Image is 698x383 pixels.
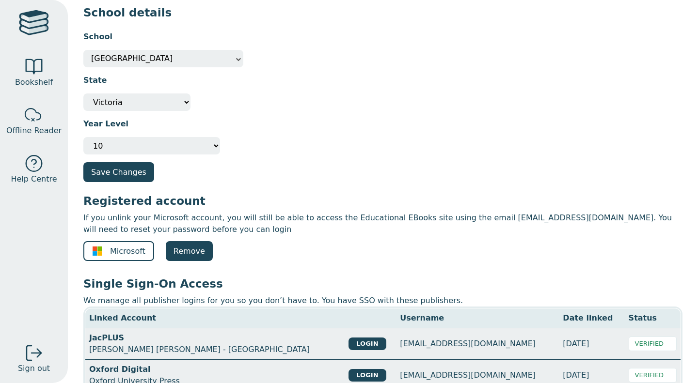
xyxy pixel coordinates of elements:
[349,337,386,350] button: LOGIN
[83,31,112,43] label: School
[89,333,124,342] strong: JacPLUS
[629,337,677,351] div: VERIFIED
[18,363,50,374] span: Sign out
[83,118,128,130] label: Year Level
[629,368,677,383] div: VERIFIED
[83,162,154,182] button: Save Changes
[625,308,681,328] th: Status
[83,212,682,235] p: If you unlink your Microsoft account, you will still be able to access the Educational EBooks sit...
[15,77,53,88] span: Bookshelf
[396,328,559,360] td: [EMAIL_ADDRESS][DOMAIN_NAME]
[559,308,624,328] th: Date linked
[91,50,236,67] span: Eltham College
[110,245,145,257] span: Microsoft
[83,5,682,20] h3: School details
[85,308,345,328] th: Linked Account
[83,75,107,86] label: State
[83,194,682,208] h3: Registered account
[89,332,341,355] div: [PERSON_NAME] [PERSON_NAME] - [GEOGRAPHIC_DATA]
[559,328,624,360] td: [DATE]
[83,295,682,306] p: We manage all publisher logins for you so you don’t have to. You have SSO with these publishers.
[11,173,57,185] span: Help Centre
[166,241,213,261] a: Remove
[396,308,559,328] th: Username
[83,276,682,291] h3: Single Sign-On Access
[349,369,386,382] button: LOGIN
[6,125,62,137] span: Offline Reader
[89,365,150,374] strong: Oxford Digital
[92,246,102,256] img: ms-symbollockup_mssymbol_19.svg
